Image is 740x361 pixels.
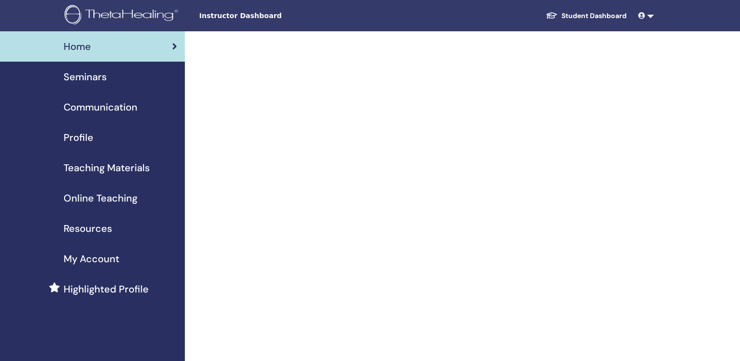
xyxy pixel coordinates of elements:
[64,221,112,236] span: Resources
[64,69,107,84] span: Seminars
[546,11,558,20] img: graduation-cap-white.svg
[64,39,91,54] span: Home
[64,282,149,296] span: Highlighted Profile
[538,7,634,25] a: Student Dashboard
[64,191,137,205] span: Online Teaching
[64,130,93,145] span: Profile
[65,5,181,27] img: logo.png
[199,11,346,21] span: Instructor Dashboard
[64,160,150,175] span: Teaching Materials
[64,251,119,266] span: My Account
[64,100,137,114] span: Communication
